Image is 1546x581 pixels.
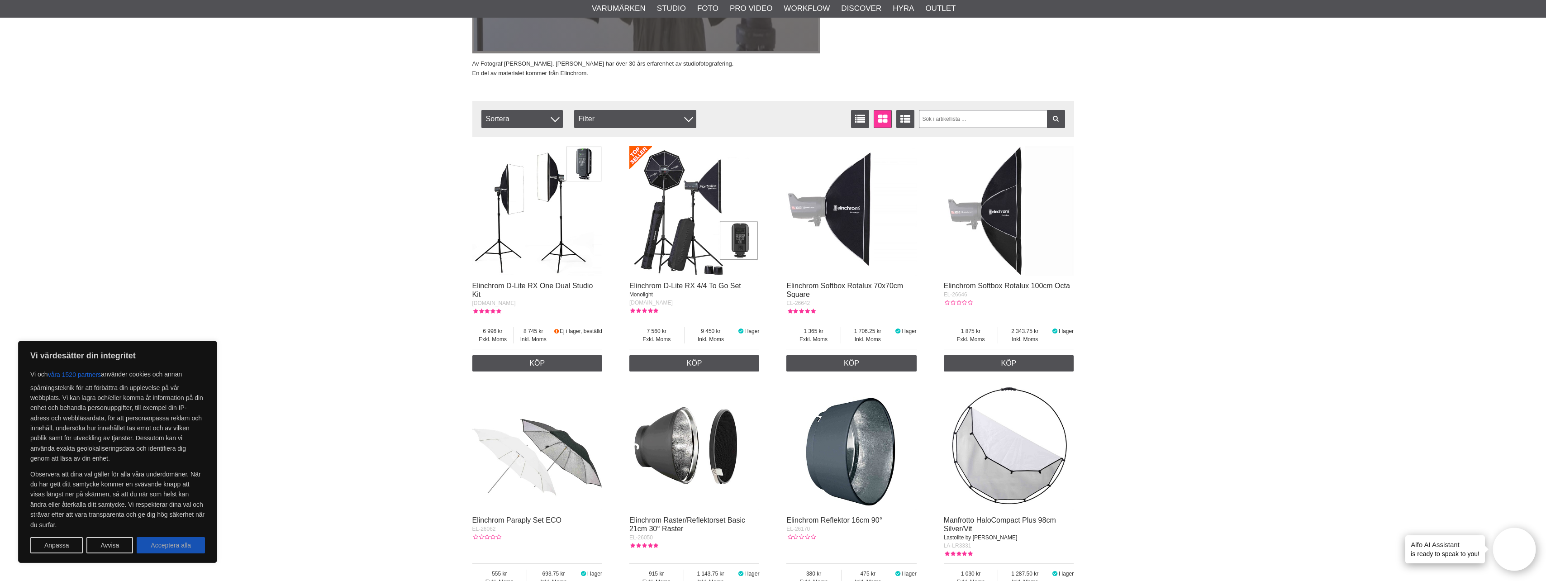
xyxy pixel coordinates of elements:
a: Fönstervisning [874,110,892,128]
span: 380 [786,570,841,578]
a: Discover [841,3,881,14]
span: 8 745 [514,327,553,335]
span: Exkl. Moms [944,335,998,343]
a: Listvisning [851,110,869,128]
span: Exkl. Moms [629,335,684,343]
a: Elinchrom Softbox Rotalux 100cm Octa [944,282,1070,290]
span: 1 875 [944,327,998,335]
i: I lager [737,571,744,577]
span: 1 030 [944,570,998,578]
span: 555 [472,570,527,578]
span: 1 287.50 [998,570,1051,578]
a: Workflow [784,3,830,14]
span: Inkl. Moms [685,335,737,343]
span: Lastolite by [PERSON_NAME] [944,534,1018,541]
span: [DOMAIN_NAME] [472,300,516,306]
i: I lager [894,328,902,334]
p: Vi värdesätter din integritet [30,350,205,361]
i: Beställd [553,328,560,334]
span: Inkl. Moms [998,335,1051,343]
div: Kundbetyg: 5.00 [629,542,658,550]
input: Sök i artikellista ... [919,110,1065,128]
span: Monolight [629,291,653,298]
a: Elinchrom D-Lite RX 4/4 To Go Set [629,282,741,290]
img: Elinchrom D-Lite RX 4/4 To Go Set [629,146,760,276]
a: Elinchrom Softbox Rotalux 70x70cm Square [786,282,903,298]
span: EL-26642 [786,300,810,306]
div: Kundbetyg: 5.00 [786,307,815,315]
span: Inkl. Moms [841,335,894,343]
a: Köp [944,355,1074,371]
i: I lager [580,571,587,577]
span: I lager [744,571,759,577]
img: Elinchrom Softbox Rotalux 70x70cm Square [786,146,917,276]
a: Filtrera [1047,110,1065,128]
a: Elinchrom Paraply Set ECO [472,516,561,524]
a: Varumärken [592,3,646,14]
img: Elinchrom Paraply Set ECO [472,381,603,511]
button: Anpassa [30,537,83,553]
i: I lager [894,571,902,577]
a: Köp [472,355,603,371]
span: I lager [587,571,602,577]
a: Utökad listvisning [896,110,914,128]
div: Kundbetyg: 0 [472,533,501,541]
span: EL-26050 [629,534,653,541]
a: Elinchrom Reflektor 16cm 90° [786,516,882,524]
span: I lager [901,571,916,577]
div: Filter [574,110,696,128]
img: Manfrotto HaloCompact Plus 98cm Silver/Vit [944,381,1074,511]
i: I lager [737,328,744,334]
img: Elinchrom D-Lite RX One Dual Studio Kit [472,146,603,276]
span: 1 706.25 [841,327,894,335]
span: I lager [1059,571,1074,577]
span: 1 365 [786,327,841,335]
span: 6 996 [472,327,514,335]
p: Vi och använder cookies och annan spårningsteknik för att förbättra din upplevelse på vår webbpla... [30,367,205,464]
a: Outlet [925,3,956,14]
div: Kundbetyg: 0 [786,533,815,541]
div: Kundbetyg: 5.00 [472,307,501,315]
span: LA-LR3331 [944,543,971,549]
div: is ready to speak to you! [1405,535,1485,563]
i: I lager [1051,328,1059,334]
span: EL-26646 [944,291,967,298]
a: Foto [697,3,718,14]
span: I lager [901,328,916,334]
p: Observera att dina val gäller för alla våra underdomäner. När du har gett ditt samtycke kommer en... [30,469,205,530]
div: Kundbetyg: 0 [944,299,973,307]
a: Köp [786,355,917,371]
img: Elinchrom Raster/Reflektorset Basic 21cm 30° Raster [629,381,760,511]
span: 693.75 [527,570,580,578]
div: Kundbetyg: 5.00 [944,550,973,558]
span: Exkl. Moms [786,335,841,343]
span: 475 [842,570,894,578]
a: Hyra [893,3,914,14]
span: Exkl. Moms [472,335,514,343]
span: Ej i lager, beställd [560,328,602,334]
span: 1 143.75 [684,570,737,578]
button: våra 1520 partners [48,367,101,383]
h4: Aifo AI Assistant [1411,540,1479,549]
a: Köp [629,355,760,371]
span: Inkl. Moms [514,335,553,343]
p: Av Fotograf [PERSON_NAME]. [PERSON_NAME] har över 30 års erfarenhet av studiofotografering. En de... [472,59,1074,78]
span: I lager [1059,328,1074,334]
span: 7 560 [629,327,684,335]
img: Elinchrom Reflektor 16cm 90° [786,381,917,511]
span: Sortera [481,110,563,128]
span: I lager [744,328,759,334]
a: Pro Video [730,3,772,14]
i: I lager [1051,571,1059,577]
span: 2 343.75 [998,327,1051,335]
a: Elinchrom D-Lite RX One Dual Studio Kit [472,282,593,298]
a: Studio [657,3,686,14]
span: EL-26062 [472,526,496,532]
span: EL-26170 [786,526,810,532]
button: Acceptera alla [137,537,205,553]
div: Kundbetyg: 5.00 [629,307,658,315]
span: [DOMAIN_NAME] [629,300,673,306]
button: Avvisa [86,537,133,553]
div: Vi värdesätter din integritet [18,341,217,563]
span: 9 450 [685,327,737,335]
